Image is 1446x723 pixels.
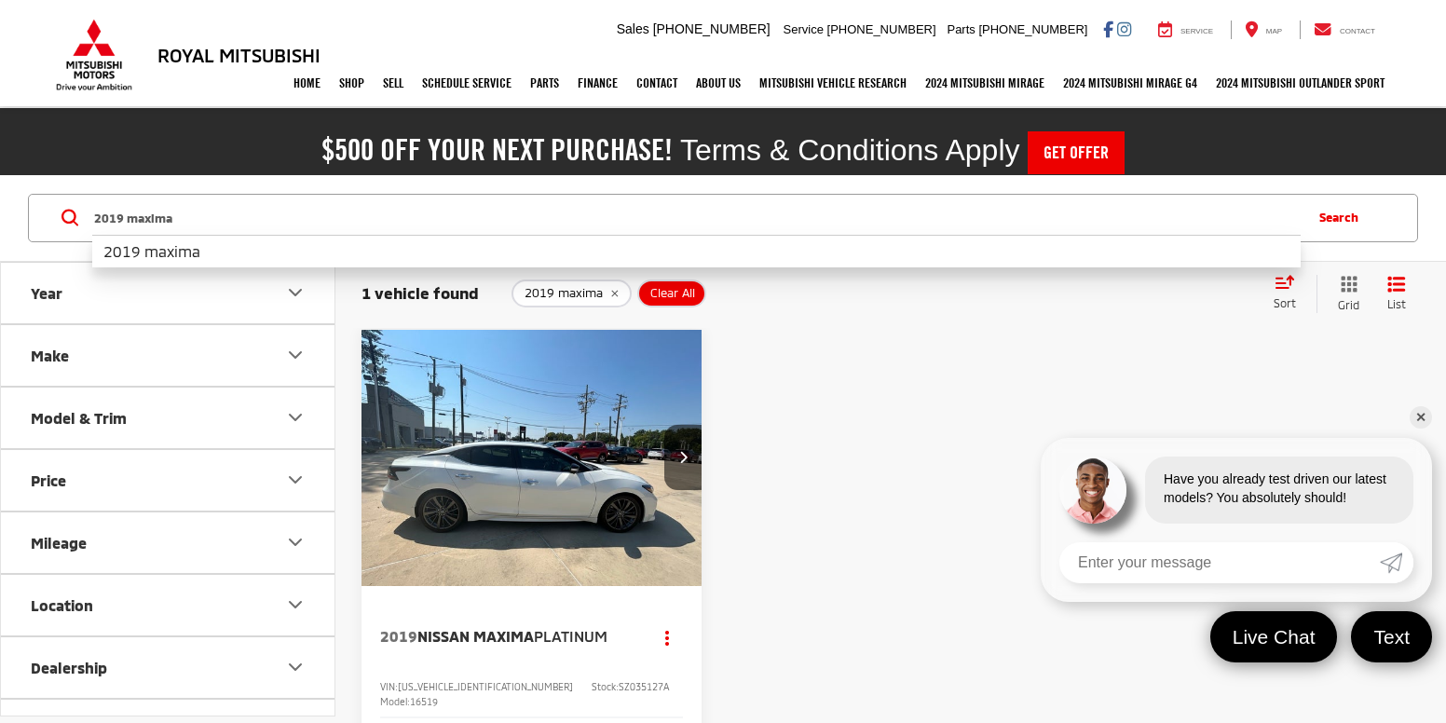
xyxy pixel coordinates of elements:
[1,575,336,635] button: LocationLocation
[1340,27,1375,35] span: Contact
[512,280,632,307] button: remove 2019%20maxima
[1223,624,1325,649] span: Live Chat
[321,137,673,163] h2: $500 off your next purchase!
[687,60,750,106] a: About Us
[92,196,1301,240] input: Search by Make, Model, or Keyword
[157,45,321,65] h3: Royal Mitsubishi
[680,133,1020,167] span: Terms & Conditions Apply
[284,60,330,106] a: Home
[31,284,62,302] div: Year
[1274,296,1296,309] span: Sort
[92,235,1301,267] li: 2019 maxima
[947,22,975,36] span: Parts
[1364,624,1419,649] span: Text
[650,621,683,653] button: Actions
[1266,27,1282,35] span: Map
[784,22,824,36] span: Service
[31,347,69,364] div: Make
[619,681,669,692] span: SZ035127A
[361,330,703,587] img: 2019 Nissan Maxima Platinum
[1,263,336,323] button: YearYear
[1210,611,1338,662] a: Live Chat
[31,534,87,552] div: Mileage
[1,388,336,448] button: Model & TrimModel & Trim
[750,60,916,106] a: Mitsubishi Vehicle Research
[284,281,307,304] div: Year
[284,656,307,678] div: Dealership
[31,596,93,614] div: Location
[653,21,771,36] span: [PHONE_NUMBER]
[417,627,534,645] span: Nissan Maxima
[1231,20,1296,39] a: Map
[978,22,1087,36] span: [PHONE_NUMBER]
[1207,60,1394,106] a: 2024 Mitsubishi Outlander SPORT
[1059,457,1126,524] img: Agent profile photo
[284,593,307,616] div: Location
[916,60,1054,106] a: 2024 Mitsubishi Mirage
[627,60,687,106] a: Contact
[31,659,107,676] div: Dealership
[637,280,706,307] button: Clear All
[284,469,307,491] div: Price
[1145,457,1413,524] div: Have you already test driven our latest models? You absolutely should!
[1351,611,1432,662] a: Text
[284,406,307,429] div: Model & Trim
[52,19,136,91] img: Mitsubishi
[31,409,127,427] div: Model & Trim
[380,626,632,647] a: 2019Nissan MaximaPlatinum
[1387,296,1406,312] span: List
[1,512,336,573] button: MileageMileage
[1316,275,1373,313] button: Grid View
[650,286,695,301] span: Clear All
[1117,21,1131,36] a: Instagram: Click to visit our Instagram page
[380,696,410,707] span: Model:
[1,325,336,386] button: MakeMake
[1059,542,1380,583] input: Enter your message
[1,450,336,511] button: PricePrice
[31,471,66,489] div: Price
[374,60,413,106] a: Sell
[380,681,398,692] span: VIN:
[330,60,374,106] a: Shop
[284,531,307,553] div: Mileage
[568,60,627,106] a: Finance
[1054,60,1207,106] a: 2024 Mitsubishi Mirage G4
[521,60,568,106] a: Parts: Opens in a new tab
[1380,542,1413,583] a: Submit
[1373,275,1420,313] button: List View
[592,681,619,692] span: Stock:
[361,330,703,586] div: 2019 Nissan Maxima Platinum 0
[1180,27,1213,35] span: Service
[1,637,336,698] button: DealershipDealership
[1144,20,1227,39] a: Service
[413,60,521,106] a: Schedule Service: Opens in a new tab
[1301,195,1385,241] button: Search
[361,283,479,302] span: 1 vehicle found
[525,286,603,301] span: 2019 maxima
[665,630,669,645] span: dropdown dots
[534,627,607,645] span: Platinum
[1264,275,1316,312] button: Select sort value
[361,330,703,586] a: 2019 Nissan Maxima Platinum2019 Nissan Maxima Platinum2019 Nissan Maxima Platinum2019 Nissan Maxi...
[1338,297,1359,313] span: Grid
[1300,20,1389,39] a: Contact
[380,627,417,645] span: 2019
[827,22,936,36] span: [PHONE_NUMBER]
[398,681,573,692] span: [US_VEHICLE_IDENTIFICATION_NUMBER]
[1103,21,1113,36] a: Facebook: Click to visit our Facebook page
[617,21,649,36] span: Sales
[410,696,438,707] span: 16519
[1028,131,1125,174] a: Get Offer
[284,344,307,366] div: Make
[664,425,702,490] button: Next image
